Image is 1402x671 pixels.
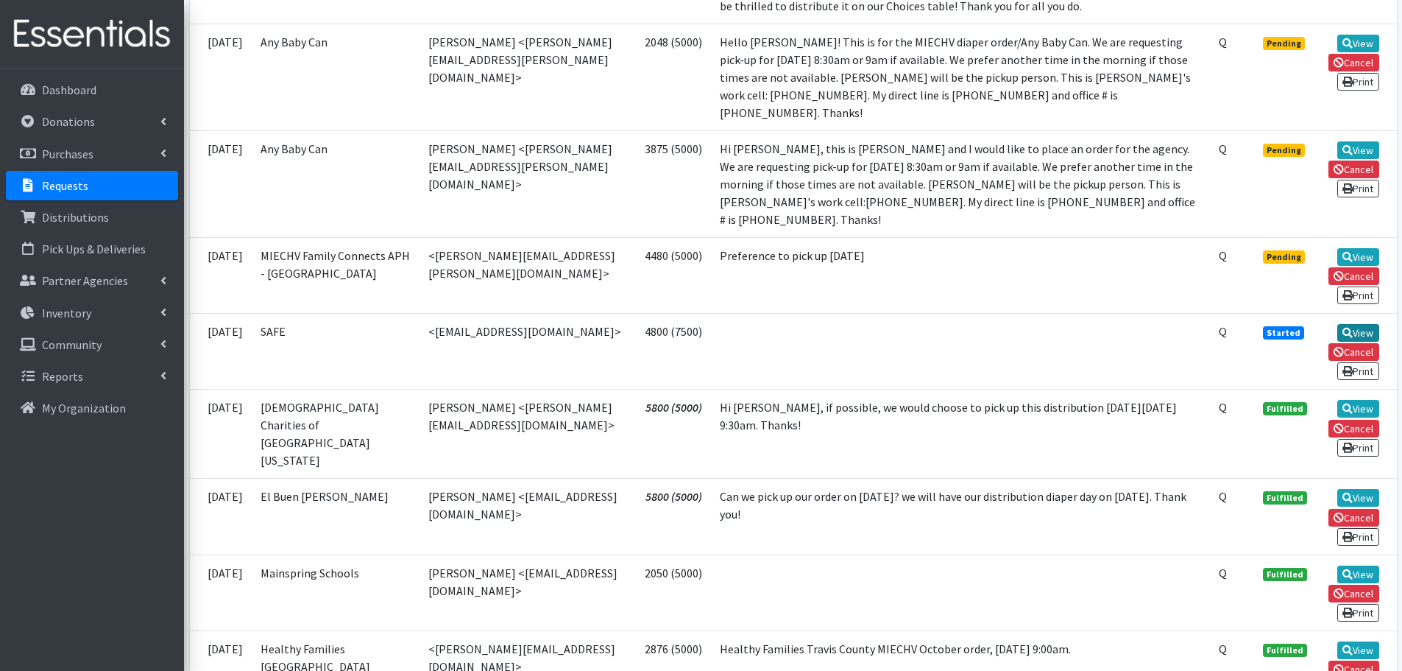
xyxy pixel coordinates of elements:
td: [DATE] [190,24,252,130]
td: 4480 (5000) [631,237,710,313]
a: View [1337,35,1379,52]
td: 5800 (5000) [631,479,710,555]
td: [DATE] [190,237,252,313]
td: 2048 (5000) [631,24,710,130]
a: Cancel [1328,54,1379,71]
a: Cancel [1328,267,1379,285]
a: View [1337,489,1379,507]
abbr: Quantity [1219,35,1227,49]
p: Distributions [42,210,109,225]
span: Fulfilled [1263,644,1307,657]
td: Any Baby Can [252,24,420,130]
td: [PERSON_NAME] <[PERSON_NAME][EMAIL_ADDRESS][DOMAIN_NAME]> [419,390,631,479]
a: Print [1337,439,1379,457]
a: Cancel [1328,420,1379,438]
td: <[EMAIL_ADDRESS][DOMAIN_NAME]> [419,313,631,389]
td: [DEMOGRAPHIC_DATA] Charities of [GEOGRAPHIC_DATA][US_STATE] [252,390,420,479]
td: 3875 (5000) [631,130,710,237]
td: [PERSON_NAME] <[EMAIL_ADDRESS][DOMAIN_NAME]> [419,479,631,555]
td: 4800 (7500) [631,313,710,389]
td: Mainspring Schools [252,555,420,630]
td: Hello [PERSON_NAME]! This is for the MIECHV diaper order/Any Baby Can. We are requesting pick-up ... [711,24,1211,130]
a: Donations [6,107,178,136]
p: My Organization [42,401,126,415]
a: View [1337,324,1379,342]
td: [DATE] [190,313,252,389]
span: Fulfilled [1263,402,1307,415]
a: Requests [6,171,178,200]
a: Distributions [6,203,178,232]
a: Partner Agencies [6,266,178,295]
p: Purchases [42,147,93,161]
td: MIECHV Family Connects APH - [GEOGRAPHIC_DATA] [252,237,420,313]
p: Partner Agencies [42,273,128,288]
td: 2050 (5000) [631,555,710,630]
p: Inventory [42,306,91,320]
a: Dashboard [6,75,178,105]
td: Hi [PERSON_NAME], this is [PERSON_NAME] and I would like to place an order for the agency. We are... [711,130,1211,237]
span: Pending [1263,250,1305,264]
a: Pick Ups & Deliveries [6,234,178,264]
p: Dashboard [42,82,96,97]
a: Cancel [1328,509,1379,527]
a: Cancel [1328,585,1379,603]
td: [PERSON_NAME] <[EMAIL_ADDRESS][DOMAIN_NAME]> [419,555,631,630]
a: Print [1337,362,1379,380]
img: HumanEssentials [6,10,178,59]
a: View [1337,566,1379,583]
a: View [1337,400,1379,418]
p: Donations [42,114,95,129]
a: Inventory [6,298,178,328]
a: Print [1337,528,1379,546]
span: Fulfilled [1263,491,1307,505]
a: Cancel [1328,343,1379,361]
a: Print [1337,73,1379,91]
a: View [1337,248,1379,266]
td: [DATE] [190,479,252,555]
td: [DATE] [190,555,252,630]
td: [DATE] [190,390,252,479]
td: Any Baby Can [252,130,420,237]
span: Fulfilled [1263,568,1307,581]
td: El Buen [PERSON_NAME] [252,479,420,555]
span: Started [1263,326,1304,340]
p: Reports [42,369,83,384]
td: SAFE [252,313,420,389]
td: [PERSON_NAME] <[PERSON_NAME][EMAIL_ADDRESS][PERSON_NAME][DOMAIN_NAME]> [419,24,631,130]
a: My Organization [6,393,178,423]
a: Print [1337,287,1379,304]
a: Community [6,330,178,359]
abbr: Quantity [1219,642,1227,656]
abbr: Quantity [1219,324,1227,339]
td: [DATE] [190,130,252,237]
abbr: Quantity [1219,400,1227,415]
a: Cancel [1328,161,1379,178]
span: Pending [1263,144,1305,157]
td: Hi [PERSON_NAME], if possible, we would choose to pick up this distribution [DATE][DATE] 9:30am. ... [711,390,1211,479]
abbr: Quantity [1219,489,1227,504]
a: Print [1337,180,1379,197]
a: Print [1337,604,1379,622]
p: Community [42,337,102,352]
a: View [1337,642,1379,659]
abbr: Quantity [1219,248,1227,263]
td: <[PERSON_NAME][EMAIL_ADDRESS][PERSON_NAME][DOMAIN_NAME]> [419,237,631,313]
abbr: Quantity [1219,141,1227,156]
td: 5800 (5000) [631,390,710,479]
p: Requests [42,178,88,193]
a: Reports [6,362,178,391]
p: Pick Ups & Deliveries [42,242,146,256]
abbr: Quantity [1219,566,1227,580]
td: [PERSON_NAME] <[PERSON_NAME][EMAIL_ADDRESS][PERSON_NAME][DOMAIN_NAME]> [419,130,631,237]
a: Purchases [6,139,178,169]
a: View [1337,141,1379,159]
td: Can we pick up our order on [DATE]? we will have our distribution diaper day on [DATE]. Thank you! [711,479,1211,555]
span: Pending [1263,37,1305,50]
td: Preference to pick up [DATE] [711,237,1211,313]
